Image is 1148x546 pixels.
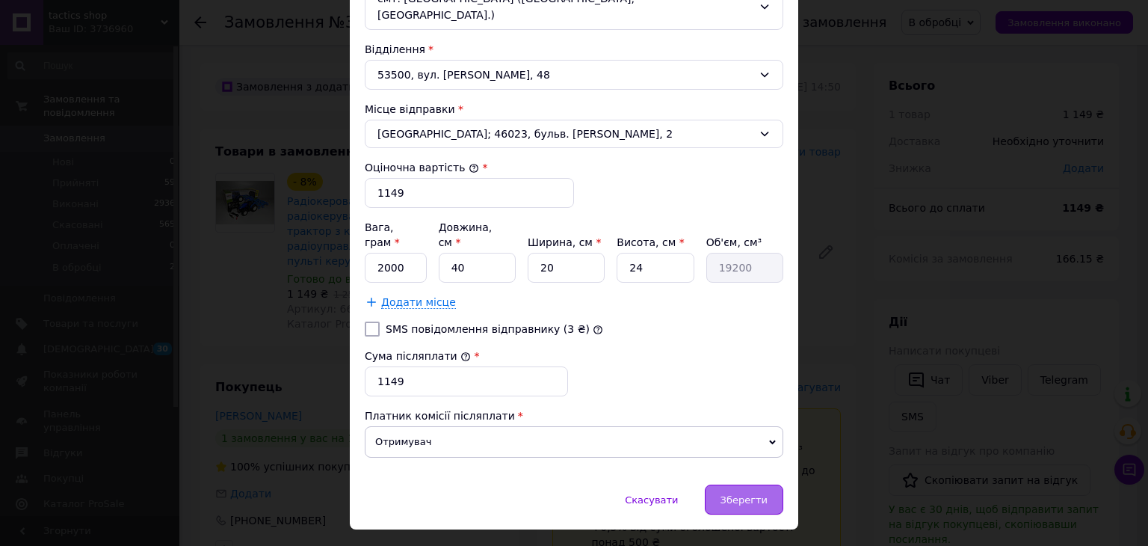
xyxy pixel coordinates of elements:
span: [GEOGRAPHIC_DATA]; 46023, бульв. [PERSON_NAME], 2 [377,126,753,141]
label: Сума післяплати [365,350,471,362]
label: Висота, см [617,236,684,248]
div: 53500, вул. [PERSON_NAME], 48 [365,60,783,90]
label: Вага, грам [365,221,400,248]
div: Відділення [365,42,783,57]
label: Довжина, см [439,221,493,248]
label: SMS повідомлення відправнику (3 ₴) [386,323,590,335]
div: Об'єм, см³ [706,235,783,250]
label: Оціночна вартість [365,162,479,174]
span: Додати місце [381,296,456,309]
div: Місце відправки [365,102,783,117]
span: Отримувач [365,426,783,458]
span: Платник комісії післяплати [365,410,515,422]
span: Зберегти [720,494,768,506]
span: Скасувати [625,494,678,506]
label: Ширина, см [528,236,601,248]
